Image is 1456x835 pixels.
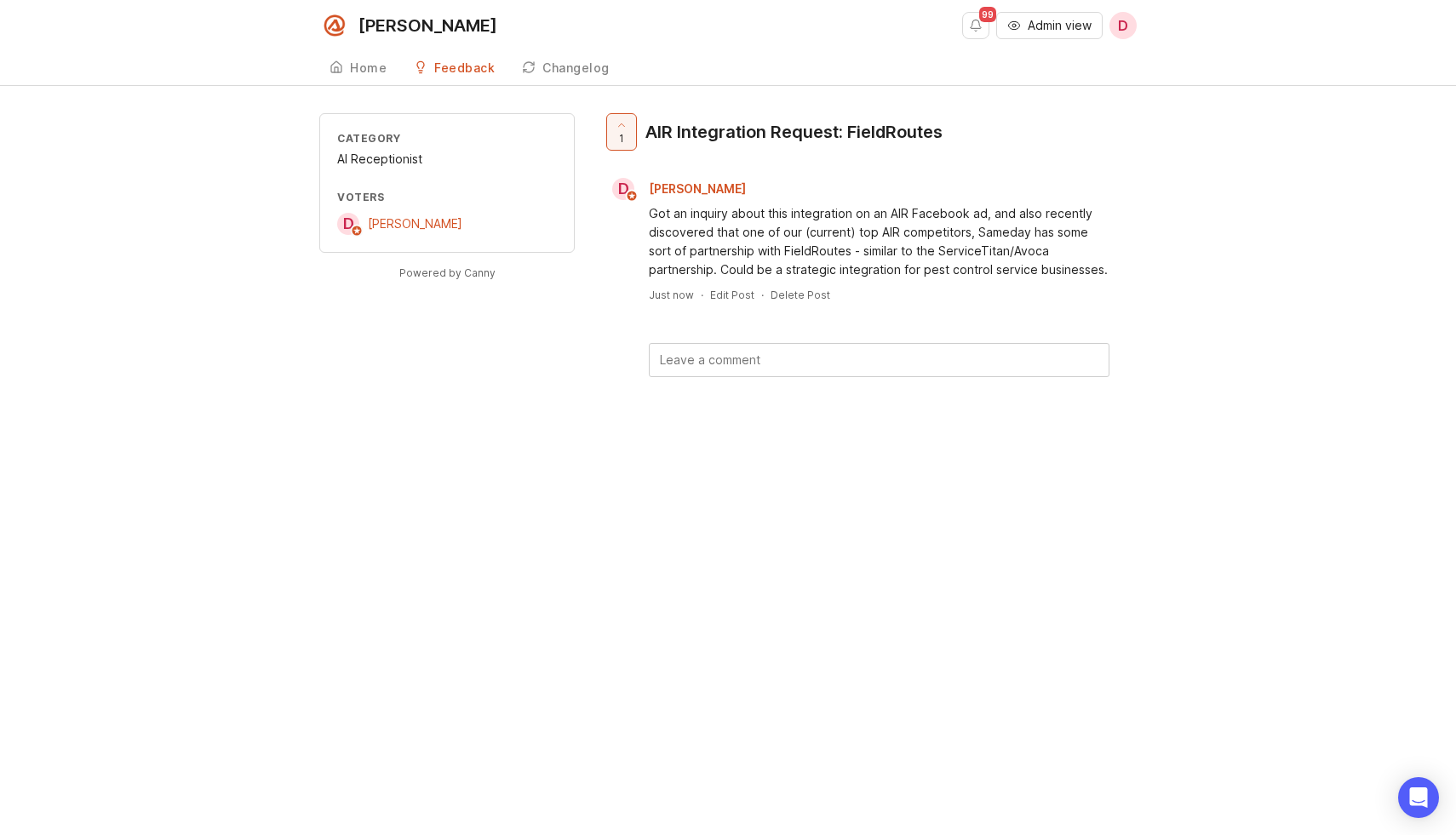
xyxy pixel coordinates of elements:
div: Got an inquiry about this integration on an AIR Facebook ad, and also recently discovered that on... [649,204,1109,279]
a: Just now [649,288,694,302]
div: Voters [337,190,557,204]
button: Admin view [996,12,1103,39]
span: 99 [979,7,996,22]
button: D [1109,12,1137,39]
a: Powered by Canny [397,263,498,283]
a: Feedback [404,51,505,86]
span: Admin view [1028,17,1092,34]
button: Notifications [962,12,989,39]
div: Category [337,131,557,146]
div: D [612,178,634,200]
span: 1 [619,131,624,146]
button: 1 [606,113,637,151]
div: Home [350,62,387,74]
div: D [337,213,359,235]
div: Edit Post [710,288,754,302]
img: member badge [626,190,639,203]
span: D [1118,15,1128,36]
a: Home [319,51,397,86]
a: D[PERSON_NAME] [602,178,760,200]
div: Changelog [542,62,610,74]
div: AI Receptionist [337,150,557,169]
img: member badge [351,225,364,237]
span: [PERSON_NAME] [368,216,462,231]
div: AIR Integration Request: FieldRoutes [645,120,943,144]
img: Smith.ai logo [319,10,350,41]
span: [PERSON_NAME] [649,181,746,196]
div: Feedback [434,62,495,74]
div: Open Intercom Messenger [1398,777,1439,818]
a: D[PERSON_NAME] [337,213,462,235]
div: Delete Post [771,288,830,302]
div: · [701,288,703,302]
div: · [761,288,764,302]
a: Changelog [512,51,620,86]
div: [PERSON_NAME] [358,17,497,34]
